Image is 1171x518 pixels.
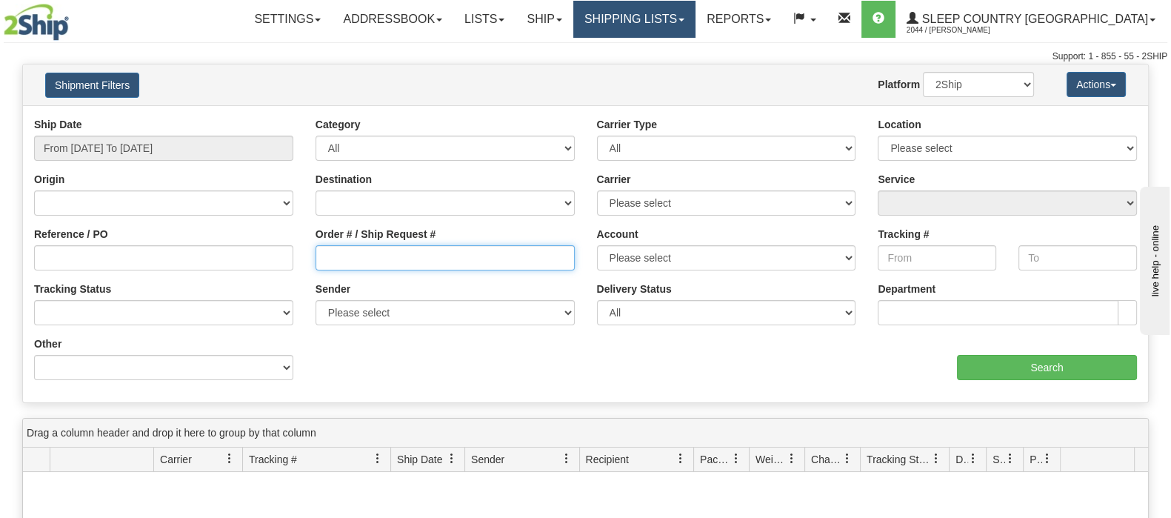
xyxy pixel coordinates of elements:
a: Ship [516,1,573,38]
a: Reports [695,1,782,38]
div: grid grouping header [23,419,1148,448]
span: Carrier [160,452,192,467]
span: 2044 / [PERSON_NAME] [907,23,1018,38]
div: live help - online [11,13,137,24]
a: Tracking # filter column settings [365,446,390,471]
label: Carrier Type [597,117,657,132]
a: Delivery Status filter column settings [961,446,986,471]
span: Ship Date [397,452,442,467]
label: Carrier [597,172,631,187]
a: Addressbook [332,1,453,38]
a: Lists [453,1,516,38]
span: Shipment Issues [992,452,1005,467]
label: Account [597,227,638,242]
label: Platform [878,77,920,92]
button: Shipment Filters [45,73,139,98]
span: Sleep Country [GEOGRAPHIC_DATA] [918,13,1148,25]
label: Tracking # [878,227,929,242]
a: Tracking Status filter column settings [924,446,949,471]
span: Charge [811,452,842,467]
label: Other [34,336,61,351]
span: Tracking Status [867,452,931,467]
a: Settings [243,1,332,38]
label: Location [878,117,921,132]
a: Sleep Country [GEOGRAPHIC_DATA] 2044 / [PERSON_NAME] [895,1,1167,38]
a: Ship Date filter column settings [439,446,464,471]
span: Delivery Status [955,452,968,467]
a: Shipment Issues filter column settings [998,446,1023,471]
label: Destination [316,172,372,187]
a: Sender filter column settings [554,446,579,471]
button: Actions [1067,72,1126,97]
input: Search [957,355,1137,380]
label: Tracking Status [34,282,111,296]
label: Reference / PO [34,227,108,242]
label: Service [878,172,915,187]
label: Department [878,282,935,296]
a: Recipient filter column settings [668,446,693,471]
a: Weight filter column settings [779,446,804,471]
label: Ship Date [34,117,82,132]
span: Packages [700,452,731,467]
a: Packages filter column settings [724,446,749,471]
a: Pickup Status filter column settings [1035,446,1060,471]
label: Order # / Ship Request # [316,227,436,242]
span: Recipient [586,452,629,467]
span: Pickup Status [1030,452,1042,467]
label: Origin [34,172,64,187]
label: Sender [316,282,350,296]
span: Sender [471,452,504,467]
input: To [1018,245,1137,270]
a: Carrier filter column settings [217,446,242,471]
img: logo2044.jpg [4,4,69,41]
label: Category [316,117,361,132]
span: Weight [755,452,787,467]
a: Shipping lists [573,1,695,38]
span: Tracking # [249,452,297,467]
a: Charge filter column settings [835,446,860,471]
input: From [878,245,996,270]
label: Delivery Status [597,282,672,296]
iframe: chat widget [1137,183,1170,334]
div: Support: 1 - 855 - 55 - 2SHIP [4,50,1167,63]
